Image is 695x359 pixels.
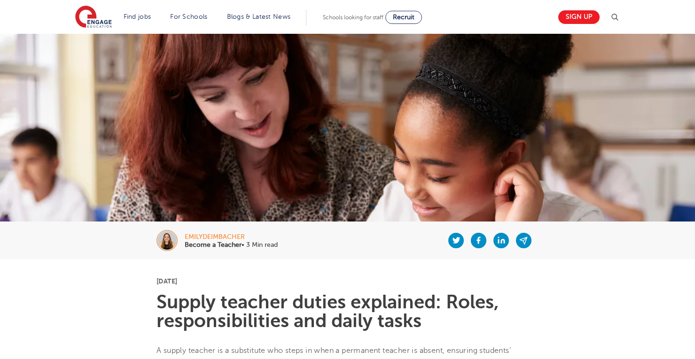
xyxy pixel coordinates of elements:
p: • 3 Min read [185,242,278,248]
a: Find jobs [124,13,151,20]
a: Recruit [385,11,422,24]
span: Recruit [393,14,414,21]
p: [DATE] [156,278,539,284]
img: Engage Education [75,6,112,29]
div: emilydeimbacher [185,234,278,240]
a: For Schools [170,13,207,20]
b: Become a Teacher [185,241,242,248]
a: Blogs & Latest News [227,13,291,20]
a: Sign up [558,10,600,24]
h1: Supply teacher duties explained: Roles, responsibilities and daily tasks [156,293,539,330]
span: Schools looking for staff [323,14,383,21]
